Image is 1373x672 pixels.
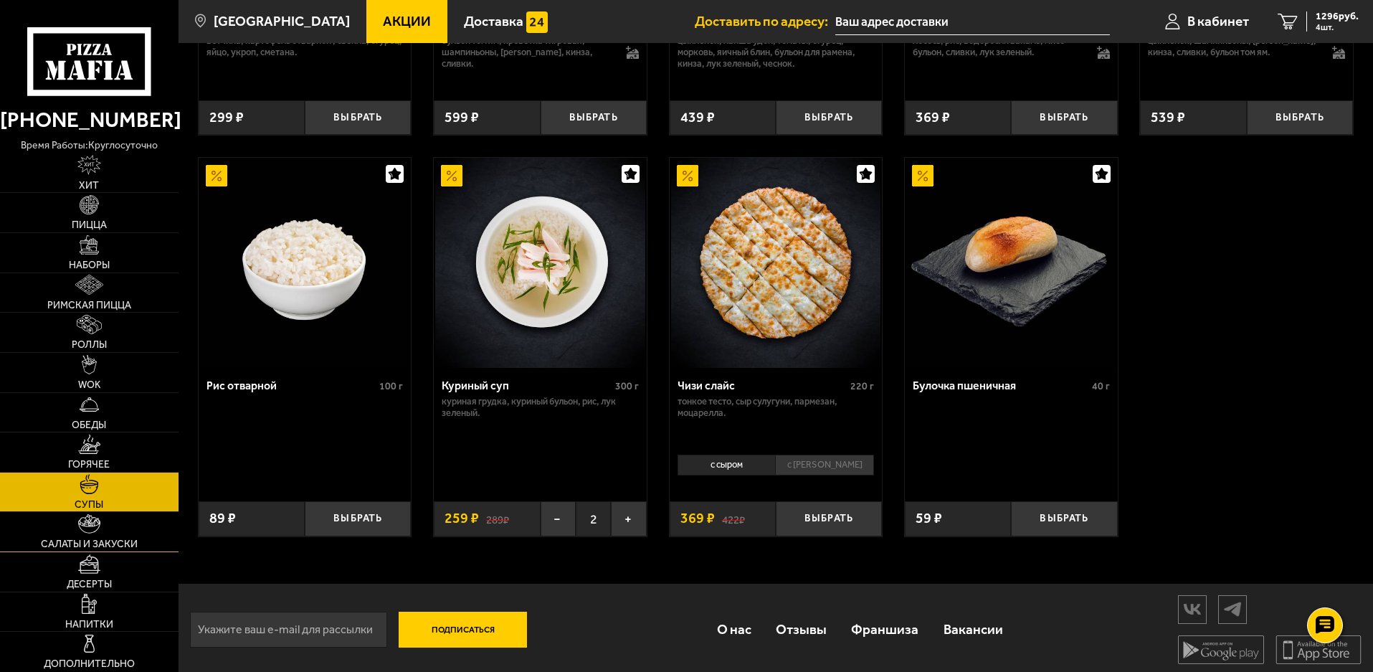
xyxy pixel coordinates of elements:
[190,612,387,648] input: Укажите ваш e-mail для рассылки
[67,579,112,590] span: Десерты
[442,396,639,419] p: куриная грудка, куриный бульон, рис, лук зеленый.
[72,220,107,230] span: Пицца
[206,35,404,58] p: ветчина, картофель отварной , свёкла, огурец, яйцо, укроп, сметана.
[399,612,528,648] button: Подписаться
[913,379,1088,392] div: Булочка пшеничная
[670,450,883,490] div: 0
[68,460,110,470] span: Горячее
[776,501,882,536] button: Выбрать
[670,158,883,367] a: АкционныйЧизи слайс
[442,379,612,392] div: Куриный суп
[383,14,431,28] span: Акции
[775,455,874,475] li: с [PERSON_NAME]
[44,659,135,669] span: Дополнительно
[78,380,100,390] span: WOK
[434,158,647,367] a: АкционныйКуриный суп
[305,501,411,536] button: Выбрать
[1148,35,1318,58] p: цыпленок, шампиньоны, [PERSON_NAME], кинза, сливки, бульон том ям.
[209,110,244,125] span: 299 ₽
[65,620,113,630] span: Напитки
[1316,11,1359,22] span: 1296 руб.
[704,606,763,653] a: О нас
[835,9,1110,35] span: Тосина улица, 7
[913,35,1083,58] p: лосось, рис, водоросли вакамэ, мисо бульон, сливки, лук зеленый.
[206,379,376,392] div: Рис отварной
[72,420,106,430] span: Обеды
[526,11,548,33] img: 15daf4d41897b9f0e9f617042186c801.svg
[678,35,875,70] p: цыпленок, лапша удон, томаты, огурец, морковь, яичный блин, бульон для рамена, кинза, лук зеленый...
[214,14,350,28] span: [GEOGRAPHIC_DATA]
[839,606,931,653] a: Франшиза
[79,181,99,191] span: Хит
[916,110,950,125] span: 369 ₽
[435,158,645,367] img: Куриный суп
[441,165,462,186] img: Акционный
[906,158,1116,367] img: Булочка пшеничная
[1247,100,1353,136] button: Выбрать
[1179,597,1206,622] img: vk
[206,165,227,186] img: Акционный
[541,501,576,536] button: −
[850,380,874,392] span: 220 г
[912,165,933,186] img: Акционный
[576,501,611,536] span: 2
[379,380,403,392] span: 100 г
[764,606,839,653] a: Отзывы
[442,35,612,70] p: бульон том ям, креветка тигровая, шампиньоны, [PERSON_NAME], кинза, сливки.
[305,100,411,136] button: Выбрать
[1219,597,1246,622] img: tg
[1151,110,1185,125] span: 539 ₽
[199,158,412,367] a: АкционныйРис отварной
[678,379,847,392] div: Чизи слайс
[464,14,523,28] span: Доставка
[445,110,479,125] span: 599 ₽
[615,380,639,392] span: 300 г
[445,511,479,526] span: 259 ₽
[776,100,882,136] button: Выбрать
[678,455,776,475] li: с сыром
[1011,100,1117,136] button: Выбрать
[41,539,138,549] span: Салаты и закуски
[835,9,1110,35] input: Ваш адрес доставки
[486,511,509,526] s: 289 ₽
[905,158,1118,367] a: АкционныйБулочка пшеничная
[680,110,715,125] span: 439 ₽
[1187,14,1249,28] span: В кабинет
[72,340,107,350] span: Роллы
[47,300,131,311] span: Римская пицца
[541,100,647,136] button: Выбрать
[200,158,409,367] img: Рис отварной
[671,158,880,367] img: Чизи слайс
[916,511,942,526] span: 59 ₽
[1092,380,1110,392] span: 40 г
[722,511,745,526] s: 422 ₽
[695,14,835,28] span: Доставить по адресу:
[678,396,875,419] p: тонкое тесто, сыр сулугуни, пармезан, моцарелла.
[931,606,1015,653] a: Вакансии
[209,511,236,526] span: 89 ₽
[69,260,110,270] span: Наборы
[677,165,698,186] img: Акционный
[75,500,103,510] span: Супы
[611,501,646,536] button: +
[1316,23,1359,32] span: 4 шт.
[680,511,715,526] span: 369 ₽
[1011,501,1117,536] button: Выбрать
